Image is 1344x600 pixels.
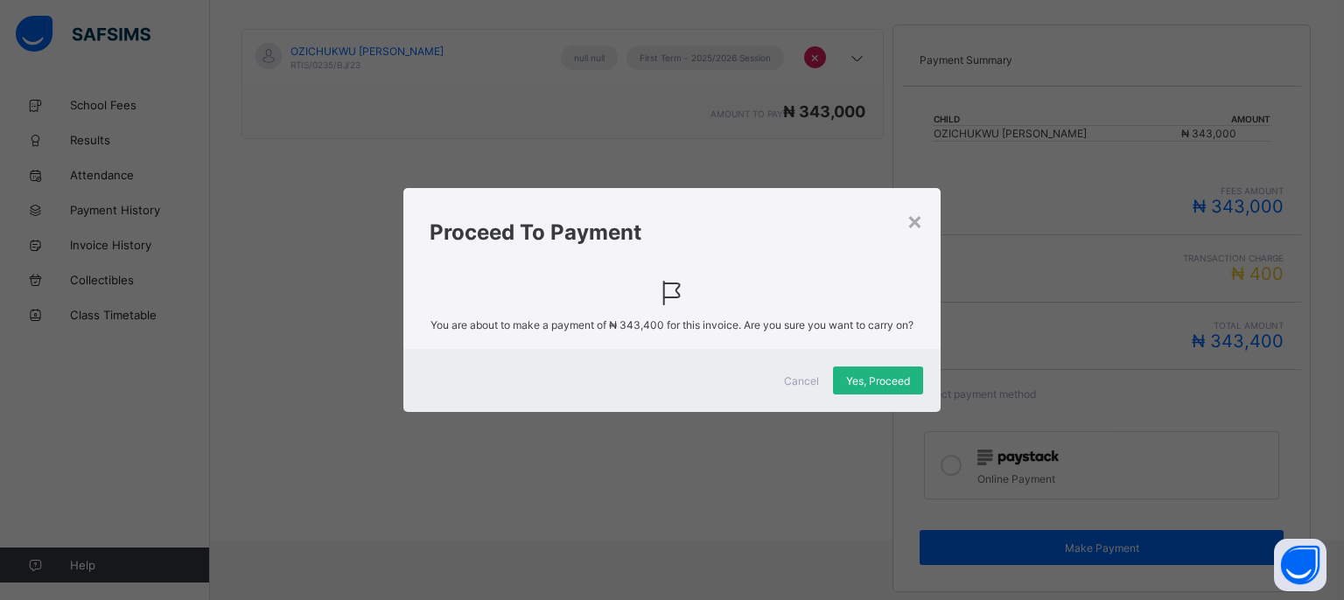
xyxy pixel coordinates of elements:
span: Cancel [784,374,819,387]
span: ₦ 343,400 [609,318,664,331]
div: × [906,206,923,235]
span: You are about to make a payment of for this invoice. Are you sure you want to carry on? [430,318,914,331]
button: Open asap [1274,539,1326,591]
h1: Proceed To Payment [430,220,914,245]
span: Yes, Proceed [846,374,910,387]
